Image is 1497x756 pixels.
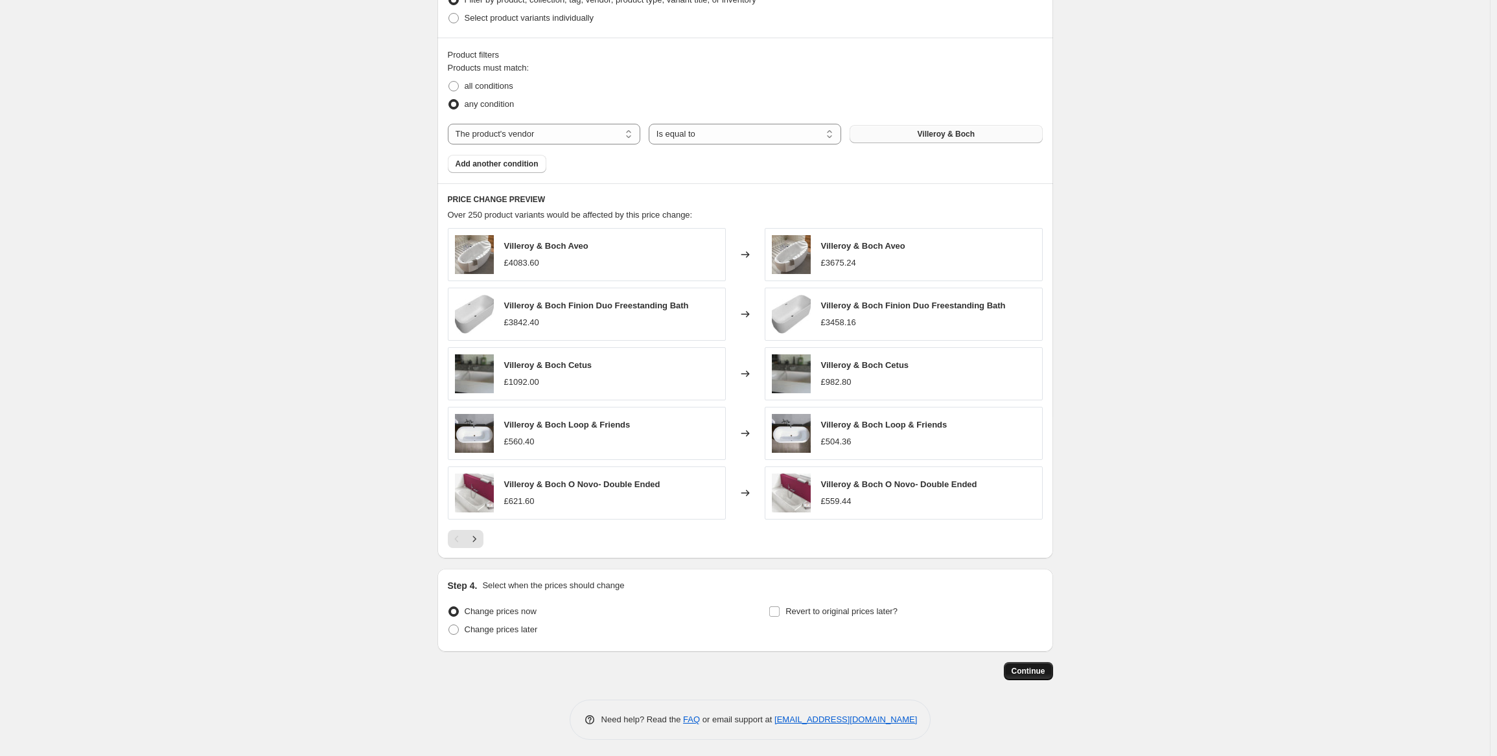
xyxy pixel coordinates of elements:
div: £3675.24 [821,257,856,269]
span: Products must match: [448,63,529,73]
span: Need help? Read the [601,715,684,724]
span: all conditions [465,81,513,91]
span: Villeroy & Boch Loop & Friends [821,420,947,430]
img: 3878_68a501fc-fdfb-47a6-88e2-579a77e71f1c_80x.jpg [772,474,811,512]
a: FAQ [683,715,700,724]
button: Villeroy & Boch [850,125,1042,143]
span: Villeroy & Boch Finion Duo Freestanding Bath [821,301,1006,310]
span: Villeroy & Boch [918,129,975,139]
div: £1092.00 [504,376,539,389]
span: Select product variants individually [465,13,594,23]
img: 7420_e2e06391-f89e-424d-9afe-3368b3fe053e_80x.jpg [772,295,811,334]
span: Over 250 product variants would be affected by this price change: [448,210,693,220]
div: £3842.40 [504,316,539,329]
span: Add another condition [456,159,539,169]
span: Change prices later [465,624,538,634]
h2: Step 4. [448,579,478,592]
span: Continue [1012,666,1045,676]
img: 7420_e2e06391-f89e-424d-9afe-3368b3fe053e_80x.jpg [455,295,494,334]
span: Villeroy & Boch Cetus [821,360,909,370]
div: £621.60 [504,495,535,508]
nav: Pagination [448,530,483,548]
p: Select when the prices should change [482,579,624,592]
img: 3878_68a501fc-fdfb-47a6-88e2-579a77e71f1c_80x.jpg [455,474,494,512]
h6: PRICE CHANGE PREVIEW [448,194,1043,205]
span: Revert to original prices later? [785,606,898,616]
button: Add another condition [448,155,546,173]
span: Villeroy & Boch Aveo [821,241,905,251]
img: 3876_6ef7ac58-1a86-4ebd-9891-d3a4704e600e_80x.jpg [772,354,811,393]
img: 3668_6518739f-c203-4f14-8428-4b7bbe4fcc88_80x.jpg [772,414,811,453]
span: or email support at [700,715,774,724]
div: £3458.16 [821,316,856,329]
button: Next [465,530,483,548]
img: 3876_6ef7ac58-1a86-4ebd-9891-d3a4704e600e_80x.jpg [455,354,494,393]
span: Villeroy & Boch Finion Duo Freestanding Bath [504,301,689,310]
span: Villeroy & Boch O Novo- Double Ended [504,479,660,489]
span: Villeroy & Boch O Novo- Double Ended [821,479,977,489]
div: £504.36 [821,435,852,448]
span: Change prices now [465,606,537,616]
img: 3668_6518739f-c203-4f14-8428-4b7bbe4fcc88_80x.jpg [455,414,494,453]
span: Villeroy & Boch Aveo [504,241,588,251]
div: £559.44 [821,495,852,508]
img: 3659_4d8c68e6-96ff-4baa-969c-c5c5bb344d92_80x.jpg [455,235,494,274]
span: Villeroy & Boch Cetus [504,360,592,370]
div: Product filters [448,49,1043,62]
span: any condition [465,99,515,109]
div: £982.80 [821,376,852,389]
button: Continue [1004,662,1053,680]
div: £4083.60 [504,257,539,269]
div: £560.40 [504,435,535,448]
img: 3659_4d8c68e6-96ff-4baa-969c-c5c5bb344d92_80x.jpg [772,235,811,274]
a: [EMAIL_ADDRESS][DOMAIN_NAME] [774,715,917,724]
span: Villeroy & Boch Loop & Friends [504,420,631,430]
